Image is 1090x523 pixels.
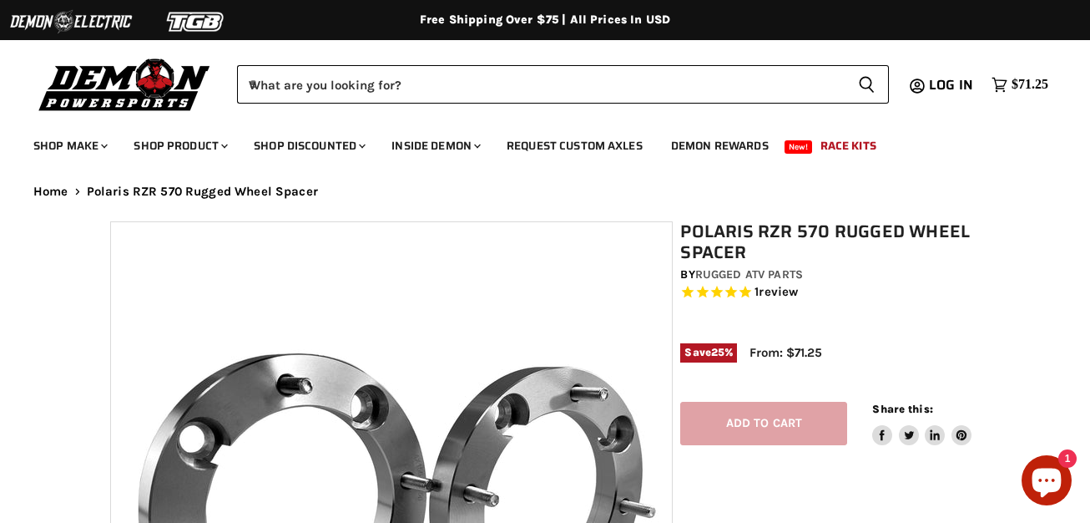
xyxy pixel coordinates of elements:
[659,129,781,163] a: Demon Rewards
[845,65,889,104] button: Search
[921,78,983,93] a: Log in
[680,284,987,302] span: Rated 5.0 out of 5 stars 1 reviews
[983,73,1057,97] a: $71.25
[87,185,318,199] span: Polaris RZR 570 Rugged Wheel Spacer
[494,129,655,163] a: Request Custom Axles
[33,54,216,114] img: Demon Powersports
[872,402,971,446] aside: Share this:
[241,129,376,163] a: Shop Discounted
[785,140,813,154] span: New!
[808,129,889,163] a: Race Kits
[134,6,259,38] img: TGB Logo 2
[680,221,987,263] h1: Polaris RZR 570 Rugged Wheel Spacer
[237,65,845,104] input: When autocomplete results are available use up and down arrows to review and enter to select
[872,403,932,415] span: Share this:
[680,343,737,362] span: Save %
[759,285,798,300] span: review
[680,266,987,284] div: by
[695,267,803,282] a: Rugged ATV Parts
[379,129,491,163] a: Inside Demon
[121,129,238,163] a: Shop Product
[754,285,798,300] span: 1 reviews
[711,346,724,358] span: 25
[237,65,889,104] form: Product
[33,185,68,199] a: Home
[21,122,1044,163] ul: Main menu
[8,6,134,38] img: Demon Electric Logo 2
[1012,77,1048,93] span: $71.25
[929,74,973,95] span: Log in
[21,129,118,163] a: Shop Make
[749,345,822,360] span: From: $71.25
[1017,455,1077,510] inbox-online-store-chat: Shopify online store chat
